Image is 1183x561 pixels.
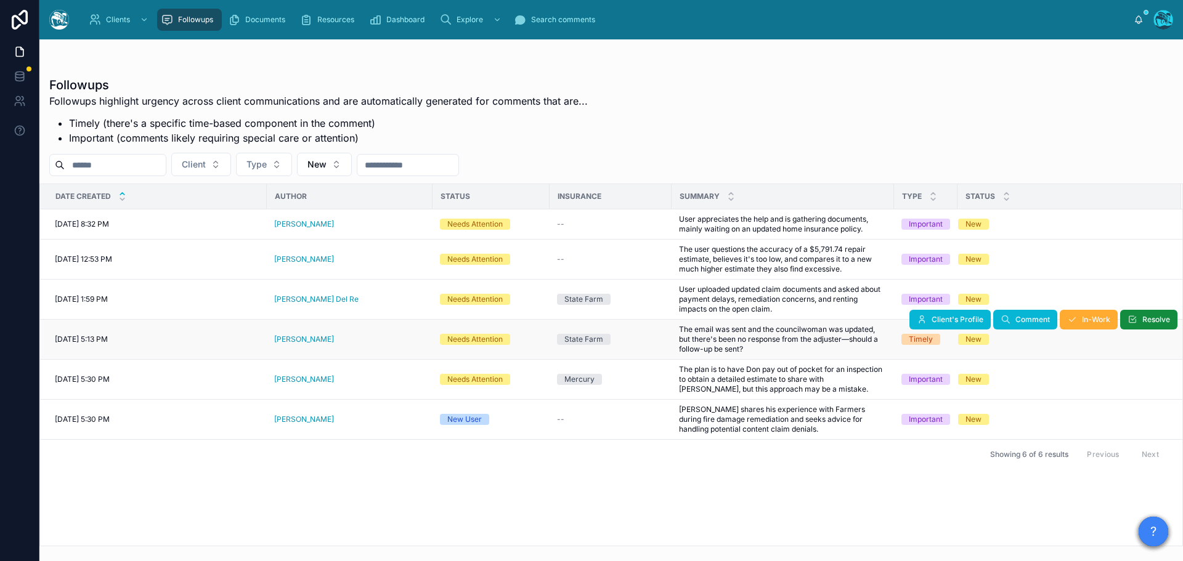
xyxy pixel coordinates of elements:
button: Resolve [1120,310,1177,329]
div: Needs Attention [447,219,503,230]
a: Important [901,219,950,230]
span: Status [441,192,470,201]
a: [PERSON_NAME] Del Re [274,294,359,304]
span: -- [557,414,564,424]
a: [DATE] 5:13 PM [55,334,259,344]
span: Resolve [1142,315,1170,325]
a: Clients [85,9,155,31]
a: Important [901,294,950,305]
a: [DATE] 5:30 PM [55,374,259,384]
span: New [307,158,327,171]
div: Mercury [564,374,595,385]
div: New [966,294,982,305]
div: State Farm [564,294,603,305]
a: Important [901,254,950,265]
span: Clients [106,15,130,25]
a: [PERSON_NAME] [274,334,334,344]
a: User appreciates the help and is gathering documents, mainly waiting on an updated home insurance... [679,214,887,234]
div: Needs Attention [447,294,503,305]
a: Documents [224,9,294,31]
span: Author [275,192,307,201]
a: New [958,294,1166,305]
a: Mercury [557,374,664,385]
a: [PERSON_NAME] shares his experience with Farmers during fire damage remediation and seeks advice ... [679,405,887,434]
a: Timely [901,334,950,345]
a: State Farm [557,294,664,305]
a: Important [901,374,950,385]
span: -- [557,219,564,229]
a: The plan is to have Don pay out of pocket for an inspection to obtain a detailed estimate to shar... [679,365,887,394]
span: Resources [317,15,354,25]
button: Client's Profile [909,310,991,329]
div: Important [909,414,943,425]
span: [DATE] 12:53 PM [55,254,112,264]
a: [PERSON_NAME] [274,414,334,424]
div: Needs Attention [447,334,503,345]
a: The email was sent and the councilwoman was updated, but there's been no response from the adjust... [679,325,887,354]
a: Dashboard [365,9,433,31]
div: scrollable content [79,6,1134,33]
div: New [966,254,982,265]
a: Needs Attention [440,219,542,230]
li: Timely (there's a specific time-based component in the comment) [69,116,588,131]
span: Explore [457,15,483,25]
div: New [966,334,982,345]
a: [PERSON_NAME] [274,374,425,384]
img: App logo [49,10,69,30]
a: New User [440,414,542,425]
span: Insurance [558,192,601,201]
a: [PERSON_NAME] [274,219,425,229]
span: Type [246,158,267,171]
span: Documents [245,15,285,25]
div: Important [909,374,943,385]
a: Followups [157,9,222,31]
span: Showing 6 of 6 results [990,450,1068,459]
a: [PERSON_NAME] [274,219,334,229]
a: -- [557,414,664,424]
a: [PERSON_NAME] [274,254,334,264]
a: Needs Attention [440,254,542,265]
div: Important [909,294,943,305]
span: Summary [680,192,720,201]
div: Needs Attention [447,254,503,265]
span: Client's Profile [932,315,983,325]
a: [DATE] 8:32 PM [55,219,259,229]
button: Select Button [171,153,231,176]
span: [DATE] 8:32 PM [55,219,109,229]
a: User uploaded updated claim documents and asked about payment delays, remediation concerns, and r... [679,285,887,314]
span: Client [182,158,206,171]
a: New [958,334,1166,345]
a: [DATE] 1:59 PM [55,294,259,304]
div: New [966,374,982,385]
a: Explore [436,9,508,31]
li: Important (comments likely requiring special care or attention) [69,131,588,145]
a: New [958,254,1166,265]
button: In-Work [1060,310,1118,329]
a: [DATE] 12:53 PM [55,254,259,264]
a: [DATE] 5:30 PM [55,414,259,424]
a: The user questions the accuracy of a $5,791.74 repair estimate, believes it's too low, and compar... [679,244,887,274]
a: Needs Attention [440,334,542,345]
a: State Farm [557,334,664,345]
span: Type [902,192,922,201]
span: Followups [178,15,213,25]
div: New User [447,414,482,425]
span: [DATE] 5:30 PM [55,414,110,424]
a: New [958,414,1166,425]
h1: Followups [49,76,588,94]
span: Comment [1015,315,1050,325]
span: Search comments [531,15,595,25]
span: [DATE] 5:30 PM [55,374,110,384]
a: [PERSON_NAME] [274,254,425,264]
a: Important [901,414,950,425]
button: Select Button [297,153,352,176]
